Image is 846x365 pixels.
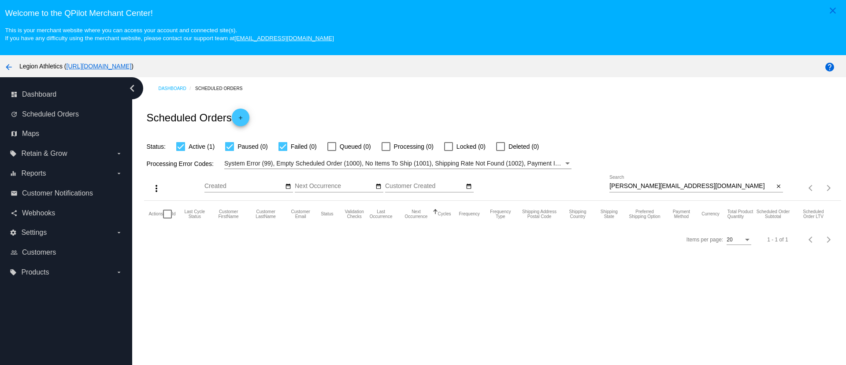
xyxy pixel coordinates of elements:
[727,201,756,227] mat-header-cell: Total Product Quantity
[5,8,841,18] h3: Welcome to the QPilot Merchant Center!
[11,186,122,200] a: email Customer Notifications
[521,209,557,219] button: Change sorting for ShippingPostcode
[21,268,49,276] span: Products
[727,237,751,243] mat-select: Items per page:
[11,111,18,118] i: update
[11,206,122,220] a: share Webhooks
[5,27,334,41] small: This is your merchant website where you can access your account and connected site(s). If you hav...
[146,109,249,126] h2: Scheduled Orders
[10,229,17,236] i: settings
[22,189,93,197] span: Customer Notifications
[11,130,18,137] i: map
[11,210,18,217] i: share
[125,81,139,95] i: chevron_left
[10,269,17,276] i: local_offer
[115,170,122,177] i: arrow_drop_down
[459,211,480,217] button: Change sorting for Frequency
[184,209,206,219] button: Change sorting for LastProcessingCycleId
[4,62,14,72] mat-icon: arrow_back
[565,209,590,219] button: Change sorting for ShippingCountry
[508,141,539,152] span: Deleted (0)
[67,63,132,70] a: [URL][DOMAIN_NAME]
[820,231,838,248] button: Next page
[827,5,838,16] mat-icon: close
[158,82,195,95] a: Dashboard
[375,183,382,190] mat-icon: date_range
[385,183,464,190] input: Customer Created
[10,150,17,157] i: local_offer
[291,141,317,152] span: Failed (0)
[11,249,18,256] i: people_outline
[701,211,720,217] button: Change sorting for CurrencyIso
[148,201,163,227] mat-header-cell: Actions
[767,237,788,243] div: 1 - 1 of 1
[22,90,56,98] span: Dashboard
[234,35,334,41] a: [EMAIL_ADDRESS][DOMAIN_NAME]
[466,183,472,190] mat-icon: date_range
[438,211,451,217] button: Change sorting for Cycles
[19,63,134,70] span: Legion Athletics ( )
[11,91,18,98] i: dashboard
[11,107,122,121] a: update Scheduled Orders
[146,143,166,150] span: Status:
[115,269,122,276] i: arrow_drop_down
[669,209,694,219] button: Change sorting for PaymentMethod.Type
[774,182,783,191] button: Clear
[402,209,430,219] button: Change sorting for NextOccurrenceUtc
[115,150,122,157] i: arrow_drop_down
[686,237,723,243] div: Items per page:
[189,141,215,152] span: Active (1)
[22,110,79,118] span: Scheduled Orders
[22,248,56,256] span: Customers
[151,183,162,194] mat-icon: more_vert
[172,211,175,217] button: Change sorting for Id
[824,62,835,72] mat-icon: help
[340,141,371,152] span: Queued (0)
[488,209,513,219] button: Change sorting for FrequencyType
[727,237,732,243] span: 20
[756,209,790,219] button: Change sorting for Subtotal
[21,169,46,177] span: Reports
[251,209,280,219] button: Change sorting for CustomerLastName
[456,141,486,152] span: Locked (0)
[21,229,47,237] span: Settings
[802,179,820,197] button: Previous page
[288,209,313,219] button: Change sorting for CustomerEmail
[798,209,828,219] button: Change sorting for LifetimeValue
[224,158,571,169] mat-select: Filter by Processing Error Codes
[115,229,122,236] i: arrow_drop_down
[321,211,333,217] button: Change sorting for Status
[285,183,291,190] mat-icon: date_range
[195,82,250,95] a: Scheduled Orders
[237,141,267,152] span: Paused (0)
[394,141,434,152] span: Processing (0)
[235,115,246,125] mat-icon: add
[204,183,284,190] input: Created
[10,170,17,177] i: equalizer
[295,183,374,190] input: Next Occurrence
[820,179,838,197] button: Next page
[22,209,55,217] span: Webhooks
[802,231,820,248] button: Previous page
[146,160,214,167] span: Processing Error Codes:
[598,209,620,219] button: Change sorting for ShippingState
[11,190,18,197] i: email
[341,201,367,227] mat-header-cell: Validation Checks
[628,209,661,219] button: Change sorting for PreferredShippingOption
[11,127,122,141] a: map Maps
[22,130,39,138] span: Maps
[775,183,782,190] mat-icon: close
[11,245,122,260] a: people_outline Customers
[11,87,122,102] a: dashboard Dashboard
[609,183,774,190] input: Search
[214,209,243,219] button: Change sorting for CustomerFirstName
[21,150,67,158] span: Retain & Grow
[367,209,394,219] button: Change sorting for LastOccurrenceUtc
